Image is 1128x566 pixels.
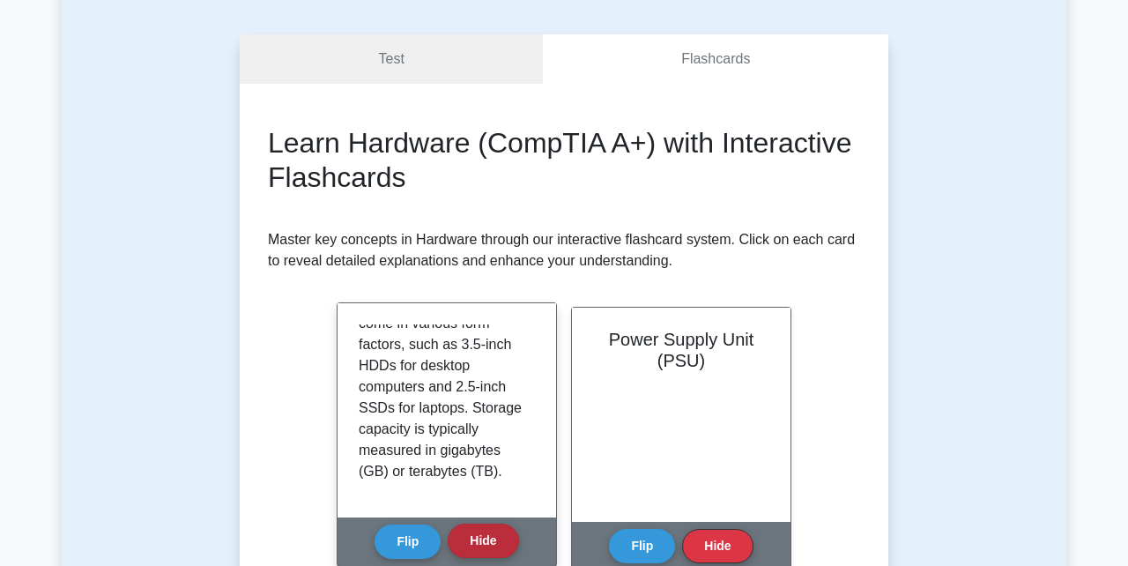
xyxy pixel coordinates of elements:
button: Hide [682,529,753,563]
a: Test [240,34,543,85]
button: Flip [375,525,441,559]
h2: Learn Hardware (CompTIA A+) with Interactive Flashcards [268,126,860,194]
a: Flashcards [543,34,888,85]
button: Hide [448,524,518,558]
p: Master key concepts in Hardware through our interactive flashcard system. Click on each card to r... [268,229,860,272]
button: Flip [609,529,675,563]
h2: Power Supply Unit (PSU) [593,329,769,371]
